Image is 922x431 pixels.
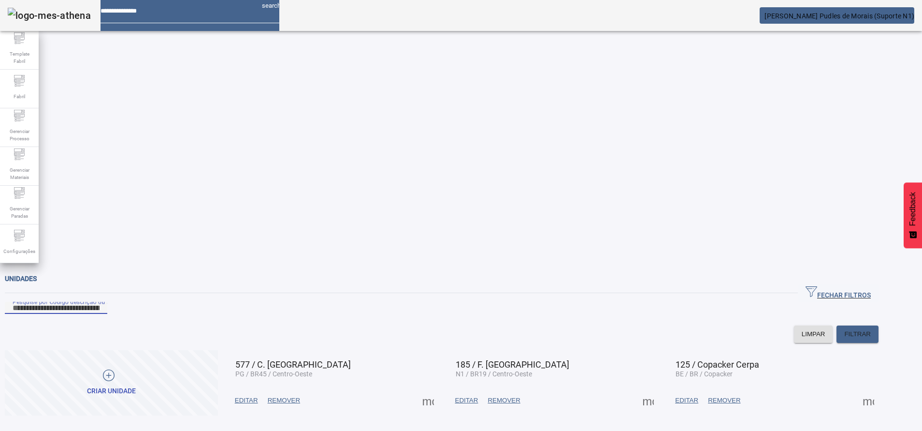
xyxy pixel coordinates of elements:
[268,396,300,405] span: REMOVER
[908,192,917,226] span: Feedback
[670,392,703,409] button: EDITAR
[798,284,879,302] button: FECHAR FILTROS
[263,392,305,409] button: REMOVER
[5,163,34,184] span: Gerenciar Materiais
[13,298,120,305] mat-label: Pesquise por Código descrição ou sigla
[676,359,759,370] span: 125 / Copacker Cerpa
[230,392,263,409] button: EDITAR
[450,392,483,409] button: EDITAR
[419,392,437,409] button: Mais
[904,182,922,248] button: Feedback - Mostrar pesquisa
[806,286,871,300] span: FECHAR FILTROS
[764,12,914,20] span: [PERSON_NAME] Pudles de Morais (Suporte N1)
[794,326,833,343] button: LIMPAR
[802,329,825,339] span: LIMPAR
[235,359,351,370] span: 577 / C. [GEOGRAPHIC_DATA]
[639,392,657,409] button: Mais
[5,47,34,68] span: Template Fabril
[5,202,34,223] span: Gerenciar Paradas
[456,370,532,378] span: N1 / BR19 / Centro-Oeste
[703,392,745,409] button: REMOVER
[5,125,34,145] span: Gerenciar Processo
[675,396,698,405] span: EDITAR
[455,396,478,405] span: EDITAR
[483,392,525,409] button: REMOVER
[235,396,258,405] span: EDITAR
[836,326,879,343] button: FILTRAR
[235,370,312,378] span: PG / BR45 / Centro-Oeste
[860,392,877,409] button: Mais
[456,359,569,370] span: 185 / F. [GEOGRAPHIC_DATA]
[844,329,871,339] span: FILTRAR
[11,90,28,103] span: Fabril
[87,386,136,396] div: Criar unidade
[488,396,520,405] span: REMOVER
[708,396,740,405] span: REMOVER
[676,370,733,378] span: BE / BR / Copacker
[5,350,218,416] button: Criar unidade
[5,275,37,282] span: Unidades
[0,245,38,258] span: Configurações
[8,8,91,23] img: logo-mes-athena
